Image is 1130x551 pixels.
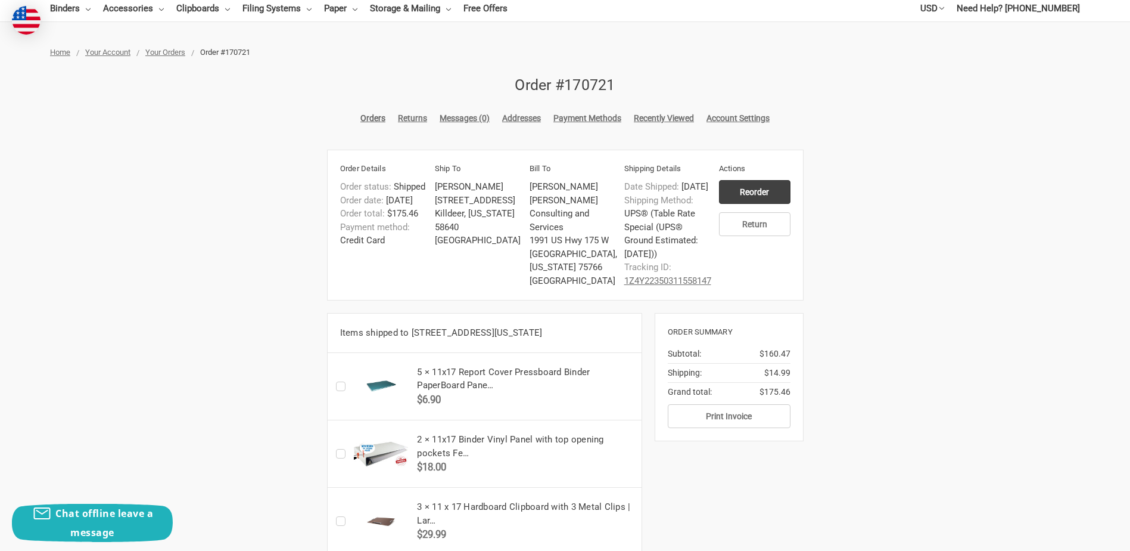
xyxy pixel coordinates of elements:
li: [PERSON_NAME] Consulting and Services [530,194,618,234]
a: Your Account [85,48,130,57]
li: Killdeer, [US_STATE] 58640 [435,207,523,234]
li: [GEOGRAPHIC_DATA] [435,234,523,247]
img: 11x17 Binder Vinyl Panel with top opening pockets Featuring a 2" Angle-D Ring White [354,439,407,469]
dd: [DATE] [340,194,428,208]
h6: Bill To [530,163,624,177]
span: Shipping: [668,368,702,377]
a: Home [50,48,70,57]
h6: Actions [719,163,790,177]
span: $14.99 [764,367,790,379]
h5: 5 × 11x17 Report Cover Pressboard Binder PaperBoard Pane… [417,366,634,392]
span: Order #170721 [200,48,250,57]
span: $29.99 [417,528,446,540]
dt: Order status: [340,180,391,194]
span: Subtotal: [668,349,701,358]
a: Addresses [502,112,541,125]
a: Orders [360,112,385,125]
h5: 3 × 11 x 17 Hardboard Clipboard with 3 Metal Clips | Lar… [417,500,634,527]
img: duty and tax information for United States [12,6,41,35]
li: [GEOGRAPHIC_DATA] [530,274,618,288]
h5: Items shipped to [STREET_ADDRESS][US_STATE] [340,326,629,340]
dd: Credit Card [340,221,428,247]
h6: Order Details [340,163,435,177]
a: Returns [398,112,427,125]
h6: Order Summary [668,326,790,338]
li: 1991 US Hwy 175 W [530,234,618,247]
dd: UPS® (Table Rate Special (UPS® Ground Estimated: [DATE])) [624,194,712,261]
h6: Shipping Details [624,163,719,177]
span: $175.46 [759,386,790,398]
a: Payment Methods [553,112,621,125]
h2: Order #170721 [327,74,804,97]
span: $18.00 [417,461,446,473]
dt: Date Shipped: [624,180,679,194]
span: $6.90 [417,394,441,405]
li: [STREET_ADDRESS] [435,194,523,208]
dt: Order total: [340,207,385,221]
a: Return [719,212,790,236]
dt: Tracking ID: [624,261,671,274]
a: Your Orders [145,48,185,57]
li: [PERSON_NAME] [530,180,618,194]
input: Reorder [719,180,790,204]
dt: Payment method: [340,221,410,234]
span: Chat offline leave a message [55,507,153,539]
h6: Ship To [435,163,530,177]
img: 17x11 Clipboard Hardboard Panel Featuring 3 Clips Brown [354,506,407,536]
a: 1Z4Y22350311558147 [624,275,711,286]
span: $160.47 [759,348,790,360]
button: Chat offline leave a message [12,504,173,542]
span: Grand total: [668,387,712,397]
img: 11x17 Report Cover Pressboard Binder PaperBoard Panels includes Fold-over Metal Fastener | Bruin ... [354,372,407,401]
dt: Shipping Method: [624,194,693,208]
button: Print Invoice [668,404,790,428]
a: Recently Viewed [634,112,694,125]
dt: Order date: [340,194,384,208]
a: Messages (0) [440,112,490,125]
li: [PERSON_NAME] [435,180,523,194]
h5: 2 × 11x17 Binder Vinyl Panel with top opening pockets Fe… [417,433,634,460]
li: [GEOGRAPHIC_DATA], [US_STATE] 75766 [530,247,618,274]
a: Account Settings [706,112,770,125]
